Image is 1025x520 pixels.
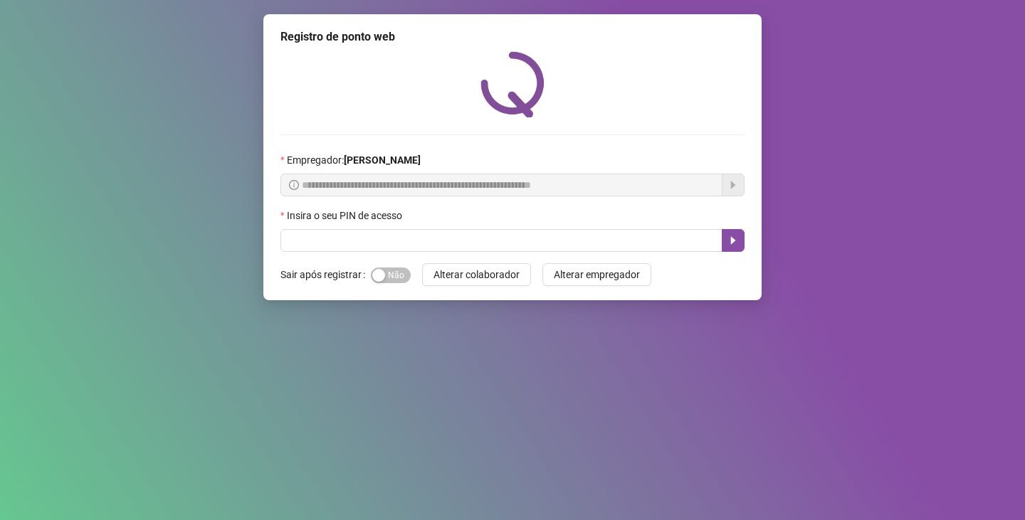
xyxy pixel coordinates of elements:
label: Insira o seu PIN de acesso [280,208,411,223]
img: QRPoint [480,51,545,117]
span: Empregador : [287,152,421,168]
label: Sair após registrar [280,263,371,286]
span: Alterar colaborador [433,267,520,282]
strong: [PERSON_NAME] [344,154,421,166]
span: info-circle [289,180,299,190]
span: Alterar empregador [554,267,640,282]
div: Registro de ponto web [280,28,745,46]
span: caret-right [727,235,739,246]
button: Alterar empregador [542,263,651,286]
button: Alterar colaborador [422,263,531,286]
